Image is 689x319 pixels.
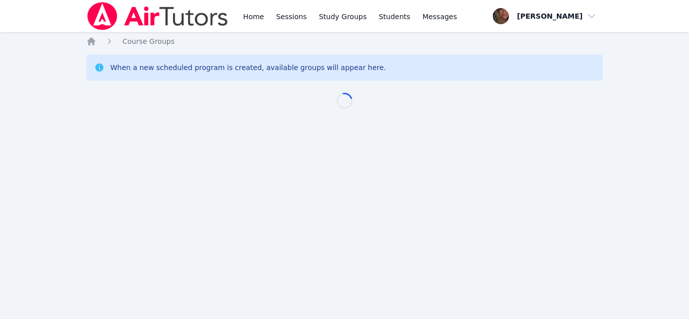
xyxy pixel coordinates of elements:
[110,62,386,73] div: When a new scheduled program is created, available groups will appear here.
[123,36,175,46] a: Course Groups
[422,12,457,22] span: Messages
[86,36,603,46] nav: Breadcrumb
[123,37,175,45] span: Course Groups
[86,2,229,30] img: Air Tutors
